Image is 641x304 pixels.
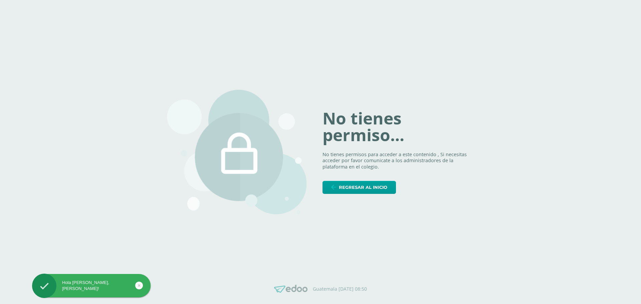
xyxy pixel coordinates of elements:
[167,90,306,215] img: 403.png
[323,151,474,170] p: No tienes permisos para acceder a este contenido , Si necesitas acceder por favor comunicate a lo...
[323,181,396,194] a: Regresar al inicio
[339,181,387,194] span: Regresar al inicio
[274,285,307,293] img: Edoo
[323,110,474,143] h1: No tienes permiso...
[32,280,151,292] div: Hola [PERSON_NAME], [PERSON_NAME]!
[313,286,367,292] p: Guatemala [DATE] 08:50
